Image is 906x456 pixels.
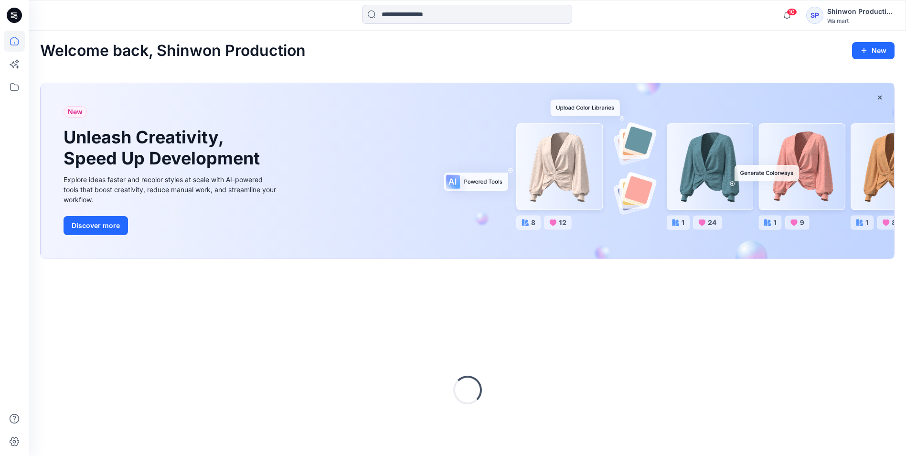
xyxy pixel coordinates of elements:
[806,7,823,24] div: SP
[64,174,278,205] div: Explore ideas faster and recolor styles at scale with AI-powered tools that boost creativity, red...
[68,106,83,118] span: New
[64,216,278,235] a: Discover more
[40,42,306,60] h2: Welcome back, Shinwon Production
[787,8,797,16] span: 10
[852,42,895,59] button: New
[827,6,894,17] div: Shinwon Production Shinwon Production
[827,17,894,24] div: Walmart
[64,216,128,235] button: Discover more
[64,127,264,168] h1: Unleash Creativity, Speed Up Development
